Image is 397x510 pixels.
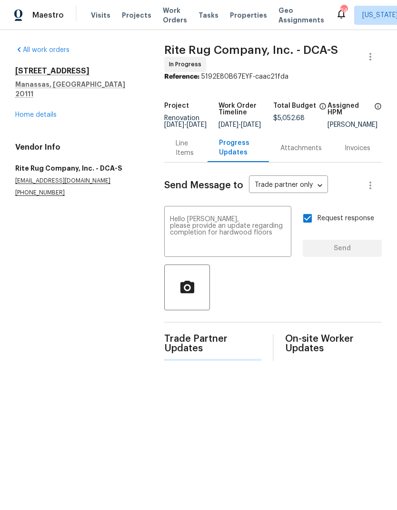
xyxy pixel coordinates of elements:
span: On-site Worker Updates [285,334,382,353]
a: Home details [15,112,57,118]
div: Trade partner only [249,178,328,194]
span: The hpm assigned to this work order. [374,102,382,122]
span: Renovation [164,115,207,128]
div: [PERSON_NAME] [328,122,382,128]
span: Maestro [32,10,64,20]
span: Visits [91,10,110,20]
span: [DATE] [164,122,184,128]
span: Work Orders [163,6,187,25]
span: $5,052.68 [273,115,305,122]
a: All work orders [15,47,69,53]
h5: Work Order Timeline [218,102,273,116]
span: - [218,122,261,128]
span: - [164,122,207,128]
span: Tasks [198,12,218,19]
span: Send Message to [164,181,243,190]
span: In Progress [169,60,205,69]
div: Line Items [176,139,196,158]
div: Progress Updates [219,138,258,157]
b: Reference: [164,73,199,80]
span: Properties [230,10,267,20]
span: Rite Rug Company, Inc. - DCA-S [164,44,338,56]
h5: Total Budget [273,102,316,109]
span: [DATE] [241,122,261,128]
span: Request response [318,214,374,224]
span: The total cost of line items that have been proposed by Opendoor. This sum includes line items th... [319,102,327,115]
div: Attachments [280,143,322,153]
span: Geo Assignments [278,6,324,25]
span: Projects [122,10,151,20]
span: [DATE] [218,122,238,128]
span: [DATE] [187,122,207,128]
div: 24 [340,6,347,15]
div: Invoices [345,143,370,153]
div: 5192E80B67EYF-caac21fda [164,72,382,82]
h4: Vendor Info [15,143,141,152]
h5: Rite Rug Company, Inc. - DCA-S [15,163,141,173]
textarea: Hello [PERSON_NAME], please provide an update regarding completion for hardwood floors [170,216,286,249]
span: Trade Partner Updates [164,334,261,353]
h5: Assigned HPM [328,102,371,116]
h5: Project [164,102,189,109]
